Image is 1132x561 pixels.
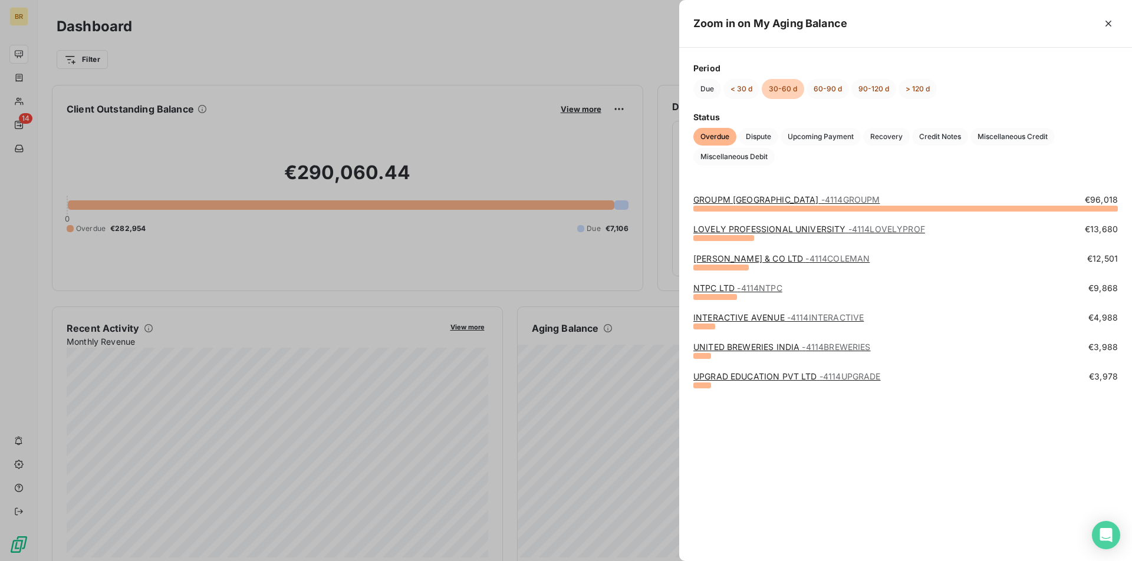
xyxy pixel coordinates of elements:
[848,224,925,234] span: - 4114LOVELYPROF
[693,283,782,293] a: NTPC LTD
[739,128,778,146] button: Dispute
[912,128,968,146] button: Credit Notes
[787,312,864,322] span: - 4114INTERACTIVE
[1088,282,1118,294] span: €9,868
[781,128,861,146] button: Upcoming Payment
[820,371,881,381] span: - 4114UPGRADE
[1088,312,1118,324] span: €4,988
[693,128,736,146] button: Overdue
[1087,253,1118,265] span: €12,501
[899,79,937,99] button: > 120 d
[723,79,759,99] button: < 30 d
[693,79,721,99] button: Due
[762,79,804,99] button: 30-60 d
[693,253,870,263] a: [PERSON_NAME] & CO LTD
[863,128,910,146] button: Recovery
[821,194,880,204] span: - 4114GROUPM
[1085,223,1118,235] span: €13,680
[693,312,864,322] a: INTERACTIVE AVENUE
[693,62,1118,74] span: Period
[693,371,881,381] a: UPGRAD EDUCATION PVT LTD
[970,128,1055,146] button: Miscellaneous Credit
[693,148,775,166] button: Miscellaneous Debit
[1085,194,1118,206] span: €96,018
[1088,341,1118,353] span: €3,988
[802,342,870,352] span: - 4114BREWERIES
[693,111,1118,123] span: Status
[1089,371,1118,382] span: €3,978
[807,79,849,99] button: 60-90 d
[693,224,925,234] a: LOVELY PROFESSIONAL UNIVERSITY
[693,15,847,32] h5: Zoom in on My Aging Balance
[805,253,870,263] span: - 4114COLEMAN
[1092,521,1120,549] div: Open Intercom Messenger
[693,194,880,204] a: GROUPM [GEOGRAPHIC_DATA]
[693,342,871,352] a: UNITED BREWERIES INDIA
[737,283,782,293] span: - 4114NTPC
[851,79,896,99] button: 90-120 d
